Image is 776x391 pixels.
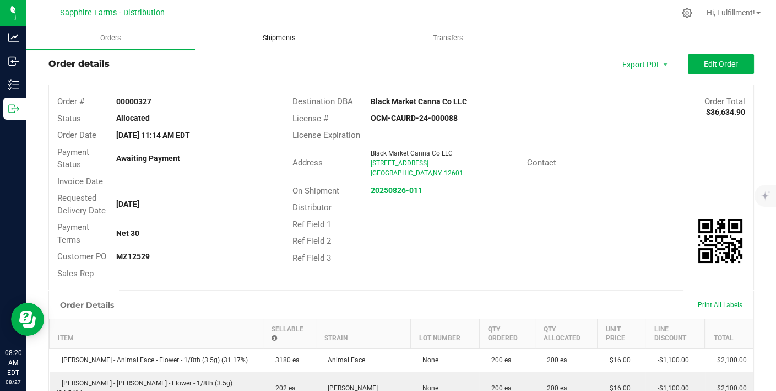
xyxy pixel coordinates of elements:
strong: Awaiting Payment [116,154,180,163]
span: Shipments [248,33,311,43]
th: Total [705,319,753,349]
th: Item [50,319,263,349]
span: Order Total [704,97,745,106]
button: Edit Order [688,54,754,74]
inline-svg: Inventory [8,79,19,90]
p: 08:20 AM EDT [5,348,21,378]
span: On Shipment [292,186,339,196]
span: Payment Status [57,147,89,170]
span: Orders [85,33,136,43]
span: [PERSON_NAME] - Animal Face - Flower - 1/8th (3.5g) (31.17%) [56,356,248,364]
strong: 00000327 [116,97,151,106]
span: Invoice Date [57,176,103,186]
a: Shipments [195,26,363,50]
strong: OCM-CAURD-24-000088 [371,114,458,122]
iframe: Resource center [11,303,44,336]
h1: Order Details [60,301,114,309]
span: Sales Rep [57,269,94,278]
strong: Allocated [116,114,150,122]
div: Manage settings [680,8,694,18]
a: 20250826-011 [371,186,422,195]
span: 200 ea [541,356,567,364]
span: Distributor [292,202,332,212]
span: Destination DBA [292,97,353,106]
span: NY [433,169,442,177]
span: License Expiration [292,130,360,140]
span: Transfers [418,33,478,43]
span: Sapphire Farms - Distribution [60,8,165,18]
inline-svg: Outbound [8,103,19,114]
span: Edit Order [704,60,738,68]
img: Scan me! [698,219,742,263]
th: Lot Number [410,319,479,349]
a: Orders [26,26,195,50]
strong: [DATE] 11:14 AM EDT [116,131,190,140]
span: 3180 ea [270,356,300,364]
inline-svg: Inbound [8,56,19,67]
strong: [DATE] [116,200,139,208]
strong: Net 30 [116,229,139,238]
span: Print All Labels [698,301,742,309]
li: Export PDF [611,54,677,74]
th: Line Discount [645,319,705,349]
th: Unit Price [598,319,645,349]
span: 12601 [444,169,463,177]
span: Contact [527,158,556,168]
span: Ref Field 3 [292,253,331,263]
span: Order # [57,97,84,106]
span: None [417,356,438,364]
th: Qty Allocated [535,319,598,349]
span: Animal Face [322,356,365,364]
inline-svg: Analytics [8,32,19,43]
span: , [432,169,433,177]
strong: MZ12529 [116,252,150,261]
span: License # [292,114,328,124]
span: -$1,100.00 [652,356,689,364]
span: Ref Field 1 [292,219,331,229]
span: Customer PO [57,251,106,261]
span: Ref Field 2 [292,236,331,246]
span: 200 ea [486,356,512,364]
span: [STREET_ADDRESS] [371,159,428,167]
a: Transfers [363,26,532,50]
th: Qty Ordered [479,319,535,349]
span: $2,100.00 [712,356,747,364]
span: Status [57,114,81,124]
span: Payment Terms [57,222,89,245]
span: $16.00 [604,356,631,364]
span: Requested Delivery Date [57,193,106,216]
span: Black Market Canna Co LLC [371,149,453,157]
qrcode: 00000327 [698,219,742,263]
span: [GEOGRAPHIC_DATA] [371,169,434,177]
span: Order Date [57,130,96,140]
span: Address [292,158,323,168]
p: 08/27 [5,378,21,386]
span: Hi, Fulfillment! [707,8,755,17]
strong: $36,634.90 [706,108,745,116]
strong: Black Market Canna Co LLC [371,97,467,106]
th: Sellable [263,319,316,349]
div: Order details [48,57,110,71]
th: Strain [316,319,410,349]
